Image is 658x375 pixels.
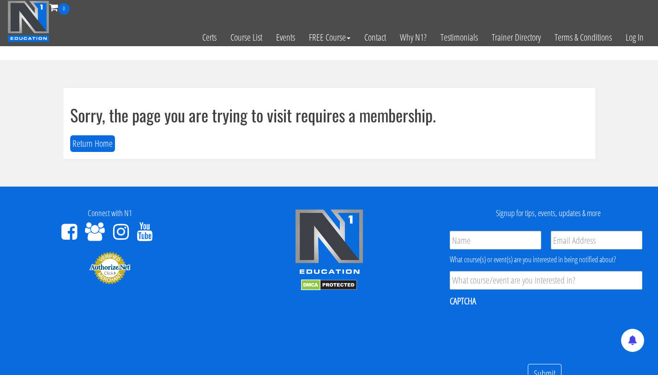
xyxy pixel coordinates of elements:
[446,209,651,218] h4: Signup for tips, events, updates & more
[393,15,434,60] a: Why N1?
[70,106,588,124] h1: Sorry, the page you are trying to visit requires a membership.
[7,209,212,218] h4: Connect with N1
[7,0,49,42] img: n1-education
[450,295,476,307] label: CAPTCHA
[450,231,541,249] input: Name
[450,313,590,349] iframe: reCAPTCHA
[450,254,642,265] div: What course(s) or event(s) are you interested in being notified about?
[619,15,651,60] a: Log In
[70,135,115,152] button: Return Home
[269,15,302,60] a: Events
[450,271,642,290] input: What course/event are you interested in?
[49,1,70,13] a: 0
[551,231,642,249] input: Email Address
[58,3,70,15] span: 0
[295,209,364,277] img: n1-edu-logo
[223,15,269,60] a: Course List
[195,15,223,60] a: Certs
[301,279,357,290] img: DMCA.com Protection Status
[548,15,619,60] a: Terms & Conditions
[89,251,131,284] img: Authorize.Net Merchant - Click to Verify
[434,15,485,60] a: Testimonials
[357,15,393,60] a: Contact
[302,15,357,60] a: FREE Course
[485,15,548,60] a: Trainer Directory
